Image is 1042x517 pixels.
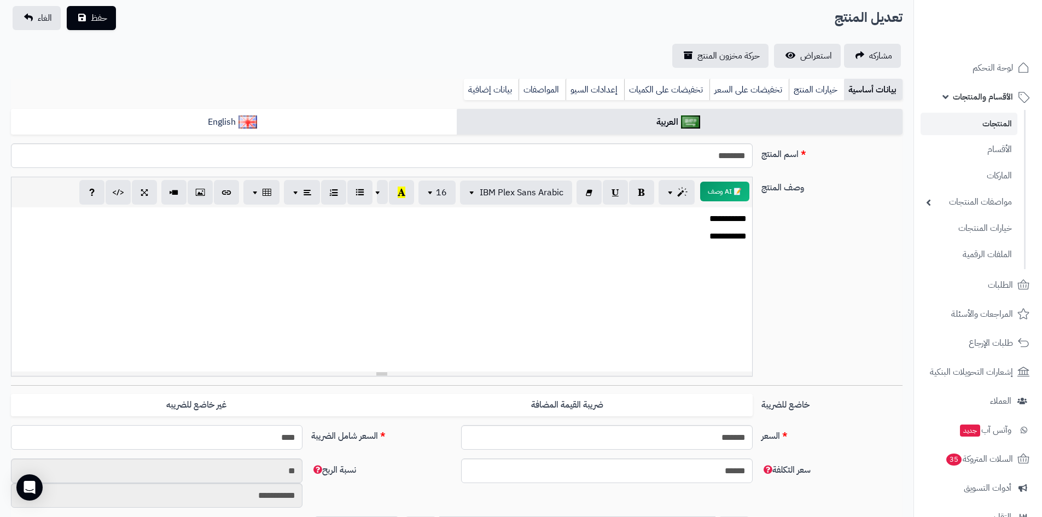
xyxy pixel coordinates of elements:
[16,474,43,501] div: Open Intercom Messenger
[672,44,769,68] a: حركة مخزون المنتج
[921,55,1035,81] a: لوحة التحكم
[13,6,61,30] a: الغاء
[238,115,258,129] img: English
[921,164,1017,188] a: الماركات
[709,79,789,101] a: تخفيضات على السعر
[382,394,753,416] label: ضريبة القيمة المضافة
[959,422,1011,438] span: وآتس آب
[921,330,1035,356] a: طلبات الإرجاع
[990,393,1011,409] span: العملاء
[921,190,1017,214] a: مواصفات المنتجات
[921,272,1035,298] a: الطلبات
[921,217,1017,240] a: خيارات المنتجات
[418,181,456,205] button: 16
[789,79,844,101] a: خيارات المنتج
[774,44,841,68] a: استعراض
[761,463,811,477] span: سعر التكلفة
[969,335,1013,351] span: طلبات الإرجاع
[844,79,903,101] a: بيانات أساسية
[757,425,907,443] label: السعر
[921,417,1035,443] a: وآتس آبجديد
[946,454,962,466] span: 35
[457,109,903,136] a: العربية
[835,7,903,29] h2: تعديل المنتج
[921,113,1017,135] a: المنتجات
[973,60,1013,75] span: لوحة التحكم
[307,425,457,443] label: السعر شامل الضريبة
[460,181,572,205] button: IBM Plex Sans Arabic
[921,138,1017,161] a: الأقسام
[960,425,980,437] span: جديد
[91,11,107,25] span: حفظ
[921,475,1035,501] a: أدوات التسويق
[921,388,1035,414] a: العملاء
[480,186,563,199] span: IBM Plex Sans Arabic
[945,451,1013,467] span: السلات المتروكة
[757,177,907,194] label: وصف المنتج
[921,359,1035,385] a: إشعارات التحويلات البنكية
[566,79,624,101] a: إعدادات السيو
[624,79,709,101] a: تخفيضات على الكميات
[964,480,1011,496] span: أدوات التسويق
[311,463,356,477] span: نسبة الربح
[11,394,382,416] label: غير خاضع للضريبه
[757,143,907,161] label: اسم المنتج
[67,6,116,30] button: حفظ
[757,394,907,411] label: خاضع للضريبة
[988,277,1013,293] span: الطلبات
[869,49,892,62] span: مشاركه
[844,44,901,68] a: مشاركه
[436,186,447,199] span: 16
[11,109,457,136] a: English
[464,79,519,101] a: بيانات إضافية
[921,301,1035,327] a: المراجعات والأسئلة
[697,49,760,62] span: حركة مخزون المنتج
[953,89,1013,104] span: الأقسام والمنتجات
[930,364,1013,380] span: إشعارات التحويلات البنكية
[38,11,52,25] span: الغاء
[921,243,1017,266] a: الملفات الرقمية
[921,446,1035,472] a: السلات المتروكة35
[519,79,566,101] a: المواصفات
[951,306,1013,322] span: المراجعات والأسئلة
[800,49,832,62] span: استعراض
[681,115,700,129] img: العربية
[700,182,749,201] button: 📝 AI وصف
